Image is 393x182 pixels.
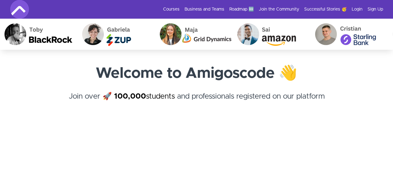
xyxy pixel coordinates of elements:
h4: Join over 🚀 and professionals registered on our platform [10,91,383,113]
img: Cristian [307,19,384,50]
img: Maja [151,19,229,50]
a: Business and Teams [185,6,224,12]
a: Join the Community [259,6,299,12]
a: Login [352,6,363,12]
a: Sign Up [368,6,383,12]
a: 100,000students [114,93,175,100]
strong: Welcome to Amigoscode 👋 [96,66,297,81]
img: Gabriela [74,19,151,50]
a: Successful Stories 🥳 [304,6,347,12]
a: Courses [163,6,180,12]
strong: 100,000 [114,93,146,100]
img: Sai [229,19,307,50]
a: Roadmap 🆕 [229,6,254,12]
